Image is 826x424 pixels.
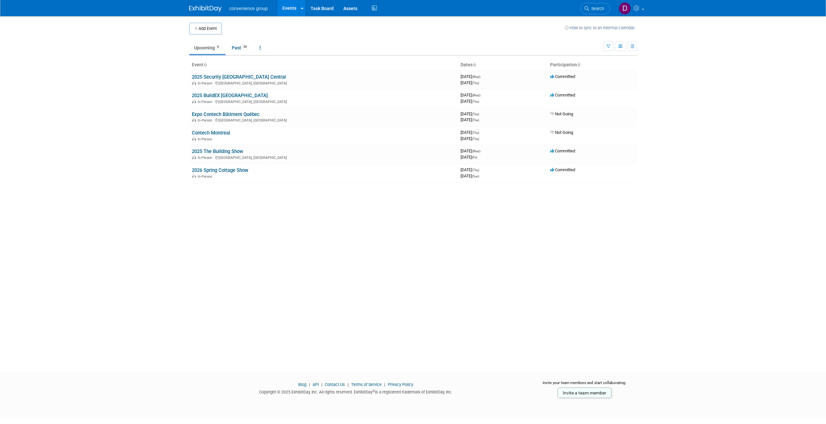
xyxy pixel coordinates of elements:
span: [DATE] [461,99,479,104]
th: Event [189,59,458,71]
span: (Thu) [472,112,479,116]
a: Invite a team member [558,388,611,398]
a: 2025 Security [GEOGRAPHIC_DATA] Central [192,74,286,80]
span: In-Person [198,156,214,160]
a: Past54 [227,42,253,54]
span: In-Person [198,137,214,141]
img: In-Person Event [192,118,196,122]
sup: ® [373,389,375,393]
span: (Wed) [472,75,480,79]
span: convenience group [229,6,268,11]
span: (Thu) [472,118,479,122]
span: [DATE] [461,136,479,141]
span: [DATE] [461,130,481,135]
span: [DATE] [461,74,482,79]
span: [DATE] [461,148,482,153]
div: Copyright © 2025 ExhibitDay, Inc. All rights reserved. ExhibitDay is a registered trademark of Ex... [189,388,523,395]
span: [DATE] [461,93,482,97]
span: (Thu) [472,81,479,85]
a: Sort by Participation Type [577,62,580,67]
span: 6 [215,45,221,49]
div: Invite your team members and start collaborating: [532,380,637,390]
span: [DATE] [461,111,481,116]
span: (Thu) [472,137,479,141]
span: | [346,382,350,387]
span: Committed [550,93,575,97]
a: Terms of Service [351,382,382,387]
span: Committed [550,148,575,153]
img: In-Person Event [192,174,196,178]
span: - [481,74,482,79]
span: - [480,111,481,116]
img: In-Person Event [192,100,196,103]
span: Committed [550,74,575,79]
span: - [480,130,481,135]
span: [DATE] [461,80,479,85]
span: | [383,382,387,387]
a: 2025 The Building Show [192,148,243,154]
span: Not Going [550,111,573,116]
a: Expo Contech Bâtiment Québec [192,111,260,117]
span: In-Person [198,118,214,122]
span: In-Person [198,100,214,104]
span: [DATE] [461,167,481,172]
a: Blog [298,382,306,387]
span: (Thu) [472,168,479,172]
span: In-Person [198,81,214,85]
a: 2026 Spring Cottage Show [192,167,248,173]
a: Sort by Event Name [203,62,207,67]
span: 54 [241,45,249,49]
span: [DATE] [461,173,479,178]
img: In-Person Event [192,156,196,159]
span: (Thu) [472,131,479,135]
a: 2025 BuildEX [GEOGRAPHIC_DATA] [192,93,268,98]
span: (Fri) [472,156,477,159]
span: [DATE] [461,155,477,160]
img: ExhibitDay [189,6,222,12]
div: [GEOGRAPHIC_DATA], [GEOGRAPHIC_DATA] [192,155,455,160]
span: | [307,382,312,387]
a: Sort by Start Date [473,62,476,67]
div: [GEOGRAPHIC_DATA], [GEOGRAPHIC_DATA] [192,80,455,85]
div: [GEOGRAPHIC_DATA], [GEOGRAPHIC_DATA] [192,99,455,104]
span: (Thu) [472,100,479,103]
th: Participation [548,59,637,71]
span: (Sun) [472,174,479,178]
img: In-Person Event [192,81,196,84]
th: Dates [458,59,548,71]
span: Committed [550,167,575,172]
a: Upcoming6 [189,42,226,54]
a: Privacy Policy [388,382,413,387]
span: In-Person [198,174,214,179]
span: - [481,93,482,97]
a: API [313,382,319,387]
span: Search [589,6,604,11]
span: (Wed) [472,149,480,153]
span: - [481,148,482,153]
img: In-Person Event [192,137,196,140]
span: - [480,167,481,172]
a: Contech Montreal [192,130,230,136]
a: How to sync to an external calendar... [565,25,637,30]
span: (Wed) [472,94,480,97]
button: Add Event [189,23,222,34]
span: Not Going [550,130,573,135]
span: [DATE] [461,117,479,122]
a: Search [580,3,610,14]
img: Diego Boechat [619,2,631,15]
span: | [320,382,324,387]
div: [GEOGRAPHIC_DATA], [GEOGRAPHIC_DATA] [192,117,455,122]
a: Contact Us [325,382,345,387]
